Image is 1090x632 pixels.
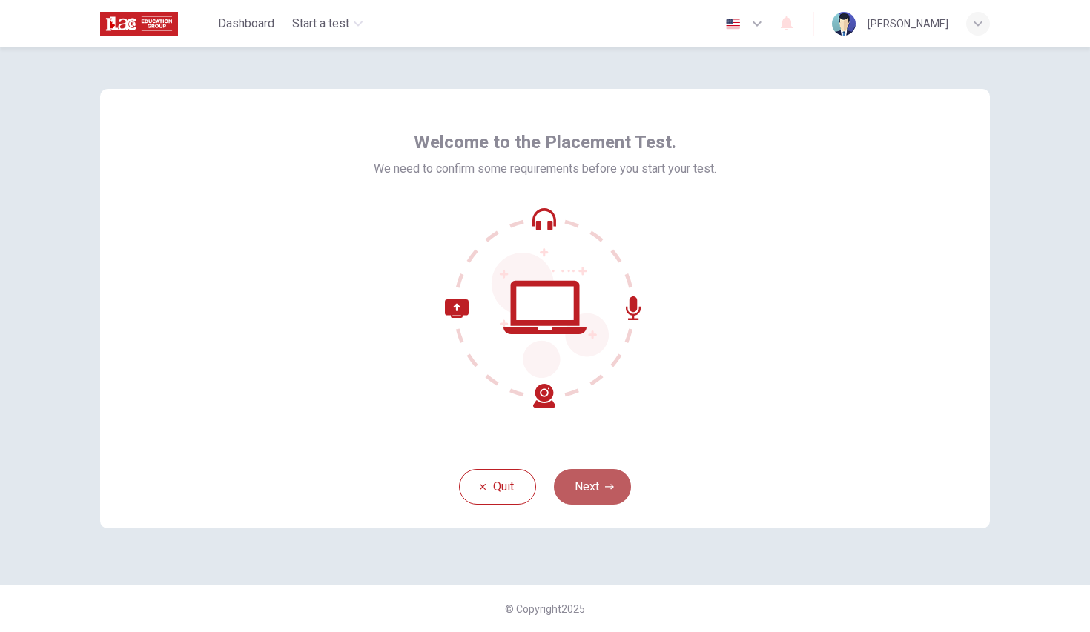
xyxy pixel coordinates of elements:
img: Profile picture [832,12,856,36]
button: Quit [459,469,536,505]
span: © Copyright 2025 [505,603,585,615]
span: Welcome to the Placement Test. [414,130,676,154]
img: ILAC logo [100,9,178,39]
div: [PERSON_NAME] [868,15,948,33]
a: ILAC logo [100,9,212,39]
span: Dashboard [218,15,274,33]
button: Next [554,469,631,505]
img: en [724,19,742,30]
span: We need to confirm some requirements before you start your test. [374,160,716,178]
button: Start a test [286,10,369,37]
button: Dashboard [212,10,280,37]
span: Start a test [292,15,349,33]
